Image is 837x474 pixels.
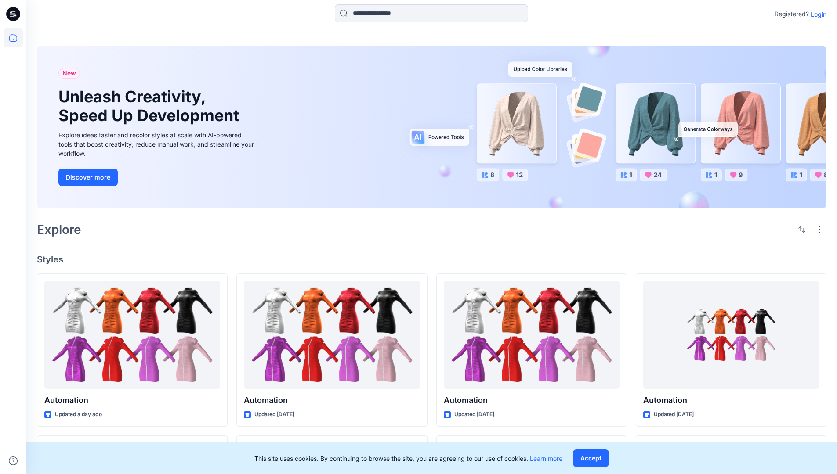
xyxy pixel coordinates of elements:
[244,394,420,406] p: Automation
[58,87,243,125] h1: Unleash Creativity, Speed Up Development
[44,394,220,406] p: Automation
[244,281,420,389] a: Automation
[62,68,76,79] span: New
[254,454,562,463] p: This site uses cookies. By continuing to browse the site, you are agreeing to our use of cookies.
[454,410,494,419] p: Updated [DATE]
[530,455,562,462] a: Learn more
[643,281,819,389] a: Automation
[643,394,819,406] p: Automation
[37,223,81,237] h2: Explore
[44,281,220,389] a: Automation
[254,410,294,419] p: Updated [DATE]
[573,449,609,467] button: Accept
[444,394,620,406] p: Automation
[58,130,256,158] div: Explore ideas faster and recolor styles at scale with AI-powered tools that boost creativity, red...
[55,410,102,419] p: Updated a day ago
[811,10,826,19] p: Login
[58,169,118,186] button: Discover more
[58,169,256,186] a: Discover more
[775,9,809,19] p: Registered?
[37,254,826,265] h4: Styles
[444,281,620,389] a: Automation
[654,410,694,419] p: Updated [DATE]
